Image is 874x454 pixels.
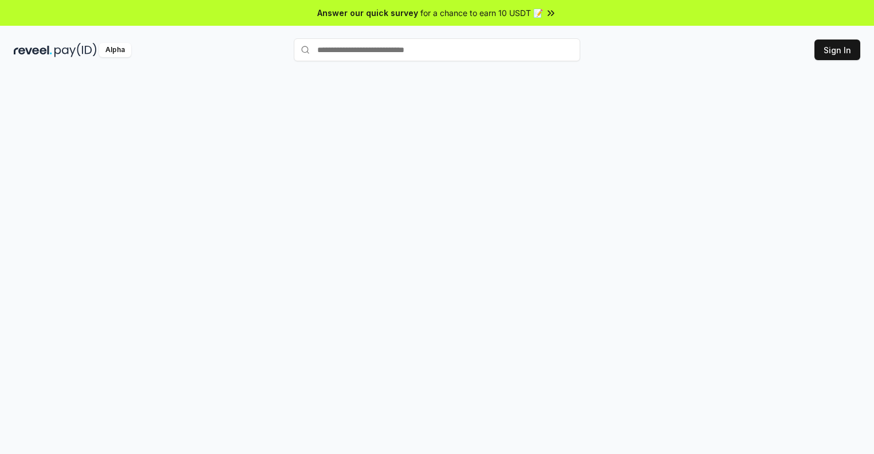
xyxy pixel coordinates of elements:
[54,43,97,57] img: pay_id
[14,43,52,57] img: reveel_dark
[99,43,131,57] div: Alpha
[420,7,543,19] span: for a chance to earn 10 USDT 📝
[814,40,860,60] button: Sign In
[317,7,418,19] span: Answer our quick survey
